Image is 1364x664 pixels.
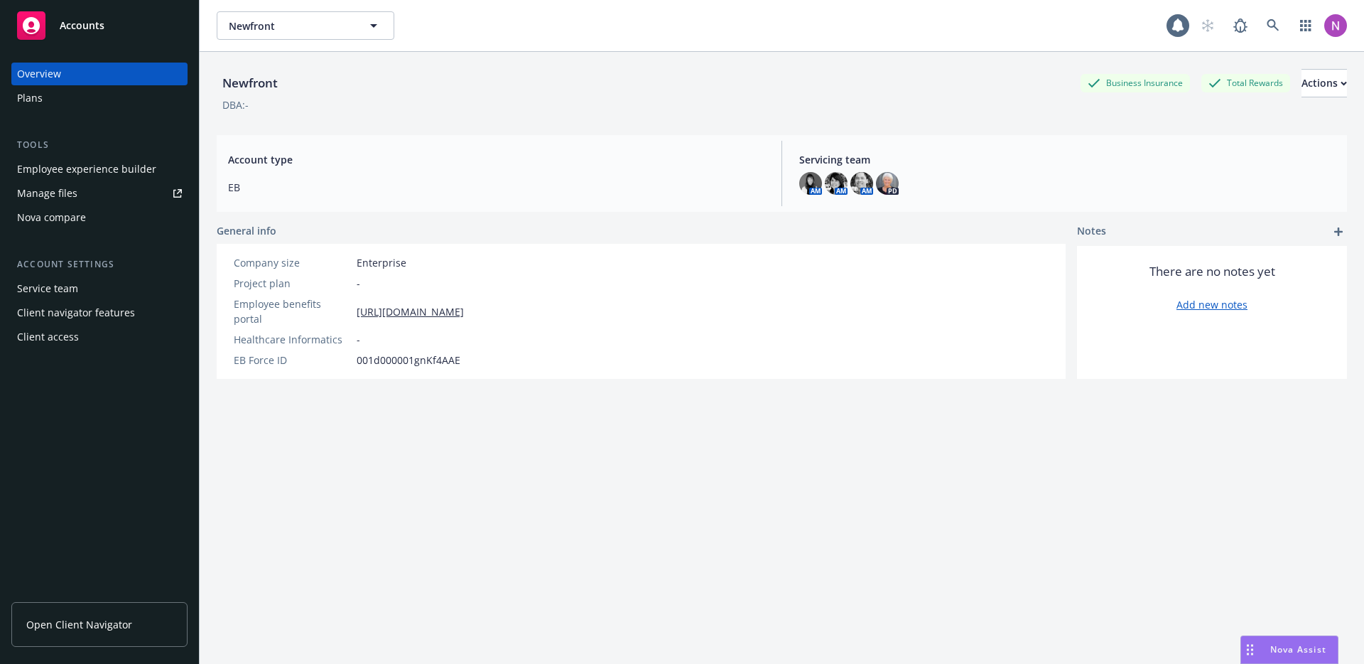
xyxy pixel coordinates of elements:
a: Plans [11,87,188,109]
div: Business Insurance [1081,74,1190,92]
div: Project plan [234,276,351,291]
a: Employee experience builder [11,158,188,181]
div: Client access [17,326,79,348]
div: Service team [17,277,78,300]
a: Accounts [11,6,188,45]
a: Report a Bug [1226,11,1255,40]
img: photo [825,172,848,195]
span: There are no notes yet [1149,263,1275,280]
div: Employee benefits portal [234,296,351,326]
span: 001d000001gnKf4AAE [357,353,460,368]
span: Nova Assist [1270,643,1326,655]
a: Switch app [1292,11,1320,40]
div: Company size [234,255,351,270]
div: Employee experience builder [17,158,156,181]
a: Add new notes [1176,297,1247,312]
span: Newfront [229,18,352,33]
a: Manage files [11,182,188,205]
span: Account type [228,152,764,167]
span: Notes [1077,223,1106,240]
span: - [357,332,360,347]
div: Client navigator features [17,301,135,324]
a: Nova compare [11,206,188,229]
img: photo [876,172,899,195]
img: photo [850,172,873,195]
span: Open Client Navigator [26,617,132,632]
div: Nova compare [17,206,86,229]
a: Service team [11,277,188,300]
div: Tools [11,138,188,152]
div: Plans [17,87,43,109]
span: Servicing team [799,152,1336,167]
a: [URL][DOMAIN_NAME] [357,304,464,319]
div: EB Force ID [234,353,351,368]
button: Nova Assist [1240,636,1338,664]
span: Accounts [60,20,104,31]
img: photo [1324,14,1347,37]
a: Start snowing [1193,11,1222,40]
img: photo [799,172,822,195]
a: Client navigator features [11,301,188,324]
a: Client access [11,326,188,348]
a: add [1330,223,1347,240]
span: Enterprise [357,255,406,270]
div: Drag to move [1241,636,1259,663]
div: Account settings [11,257,188,272]
div: Healthcare Informatics [234,332,351,347]
div: DBA: - [222,97,249,112]
span: - [357,276,360,291]
a: Search [1259,11,1287,40]
span: EB [228,180,764,195]
a: Overview [11,63,188,85]
div: Total Rewards [1201,74,1290,92]
div: Newfront [217,74,283,92]
button: Actions [1301,69,1347,97]
div: Actions [1301,70,1347,97]
button: Newfront [217,11,394,40]
div: Overview [17,63,61,85]
span: General info [217,223,276,238]
div: Manage files [17,182,77,205]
